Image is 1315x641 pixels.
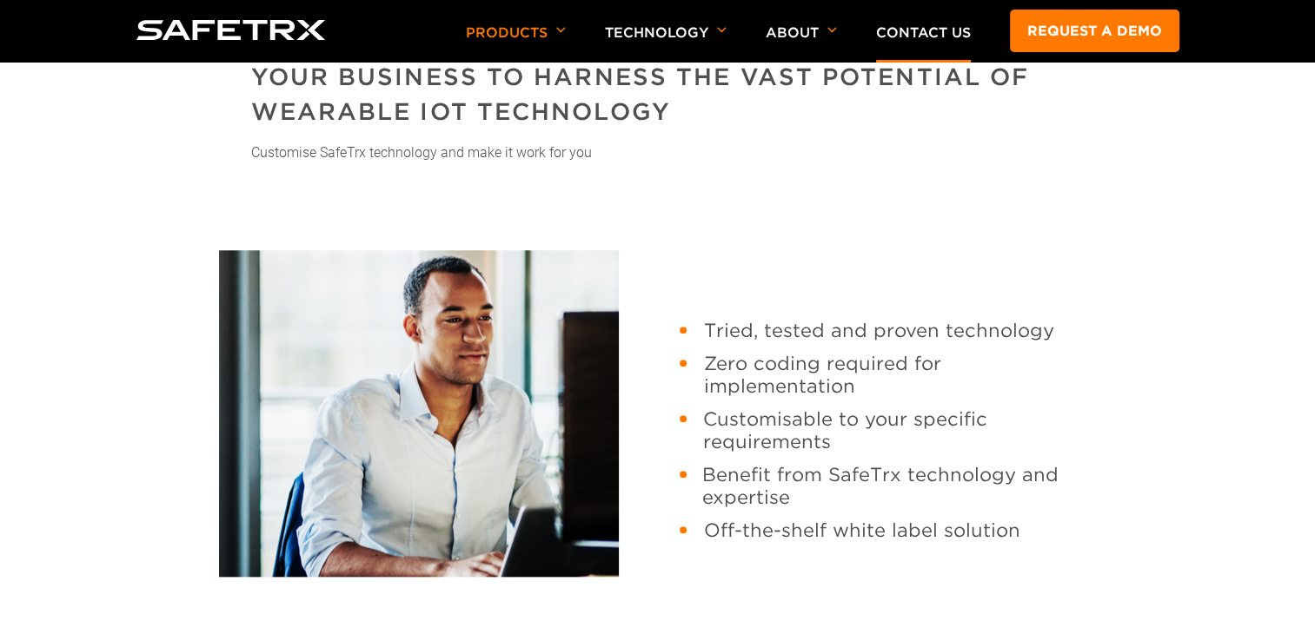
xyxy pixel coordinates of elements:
img: Arrow down icon [556,27,566,33]
span: Request a Demo [20,184,105,197]
img: Arrow down icon [717,27,727,33]
li: Zero coding required for implementation [680,352,1097,397]
div: Vestlusvidin [1228,558,1315,641]
p: Technology [605,24,727,63]
img: Logo SafeTrx [136,20,326,40]
img: Arrow down icon [827,27,837,33]
span: Discover More [20,208,93,221]
a: Request a demo [1010,10,1179,52]
p: Products [466,24,566,63]
input: I agree to allow 8 West Consulting to store and process my personal data.* [4,369,16,380]
iframe: Chat Widget [1228,558,1315,641]
li: Tried, tested and proven technology [680,319,1097,341]
input: Request a Demo [4,183,16,195]
input: Discover More [4,207,16,218]
li: Off-the-shelf white label solution [680,519,1097,541]
h2: A uniquely configurable platform, enabling your business to harness the vast potential of wearabl... [251,25,1065,129]
p: Customise SafeTrx technology and make it work for you [251,142,1065,163]
li: Benefit from SafeTrx technology and expertise [680,463,1097,508]
p: About [766,24,837,63]
li: Customisable to your specific requirements [680,407,1097,453]
img: Office worker working [219,250,619,577]
a: Contact Us [876,24,971,41]
p: I agree to allow 8 West Consulting to store and process my personal data. [22,367,391,380]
